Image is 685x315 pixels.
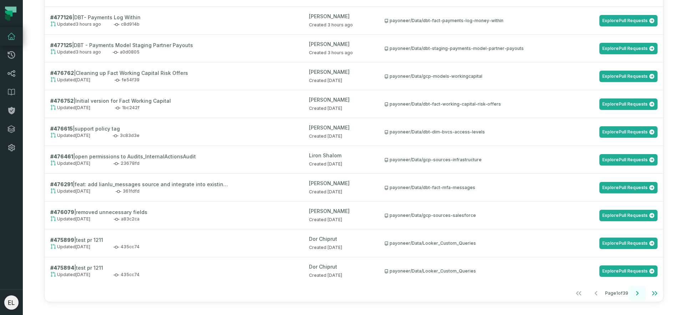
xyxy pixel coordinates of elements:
[76,49,101,55] relative-time: Sep 4, 2025, 1:00 PM GMT+3
[50,265,74,271] strong: # 475894
[50,188,90,194] span: Updated
[328,217,342,222] relative-time: Sep 1, 2025, 9:23 AM GMT+3
[309,124,373,131] div: [PERSON_NAME]
[50,153,229,160] h2: | open permissions to Audits_InternalActionsAudit
[76,77,90,82] relative-time: Sep 3, 2025, 9:54 AM GMT+3
[384,240,476,246] div: payoneer/Data/Looker_Custom_Queries
[50,236,229,244] h2: | test pr 1211
[328,245,342,250] relative-time: Aug 31, 2025, 3:53 PM GMT+3
[76,161,90,166] relative-time: Sep 2, 2025, 10:38 AM GMT+3
[50,41,229,49] h2: | DBT - Payments Model Staging Partner Payouts
[384,18,503,24] div: payoneer/Data/dbt-fact-payments-log-money-within
[328,189,342,194] relative-time: Sep 1, 2025, 5:21 PM GMT+3
[599,154,658,166] a: ExplorePull Requests
[50,126,73,132] strong: # 476615
[50,209,74,215] strong: # 476079
[76,133,90,138] relative-time: Sep 2, 2025, 4:31 PM GMT+3
[45,286,663,300] nav: pagination
[113,160,139,167] span: 23678fd
[309,161,342,167] span: Created
[113,49,139,55] span: a0d0805
[309,207,373,215] div: [PERSON_NAME]
[50,160,90,167] span: Updated
[309,133,342,139] span: Created
[328,161,342,167] relative-time: Sep 2, 2025, 10:38 AM GMT+3
[384,268,476,274] div: payoneer/Data/Looker_Custom_Queries
[115,105,139,111] span: 1bc242f
[50,70,74,76] strong: # 476762
[570,286,587,300] button: Go to first page
[76,105,90,110] relative-time: Sep 3, 2025, 9:17 AM GMT+3
[328,78,342,83] relative-time: Sep 3, 2025, 9:54 AM GMT+3
[309,235,373,243] div: Dor Chiprut
[309,96,373,103] div: [PERSON_NAME]
[309,40,373,48] div: [PERSON_NAME]
[599,15,658,26] a: ExplorePull Requests
[309,273,342,278] span: Created
[309,78,342,83] span: Created
[115,77,139,83] span: fe54f39
[76,216,90,222] relative-time: Sep 1, 2025, 9:23 AM GMT+3
[309,263,373,270] div: Dor Chiprut
[50,132,90,139] span: Updated
[384,185,475,190] div: payoneer/Data/dbt-fact-mfa-messages
[309,179,373,187] div: [PERSON_NAME]
[309,217,342,222] span: Created
[328,273,342,278] relative-time: Aug 31, 2025, 3:47 PM GMT+3
[113,132,139,139] span: 3c83d3e
[76,21,101,27] relative-time: Sep 4, 2025, 1:02 PM GMT+3
[328,22,353,27] relative-time: Sep 4, 2025, 1:02 PM GMT+3
[384,129,485,135] div: payoneer/Data/dbt-dim-bvcs-access-levels
[384,101,501,107] div: payoneer/Data/dbt-fact-working-capital-risk-offers
[114,21,139,27] span: c8d914b
[309,68,373,76] div: [PERSON_NAME]
[50,97,229,105] h2: | Initial version for Fact Working Capital
[646,286,663,300] button: Go to last page
[328,50,353,55] relative-time: Sep 4, 2025, 1:00 PM GMT+3
[50,14,229,21] h2: | DBT- Payments Log Within
[113,271,139,278] span: 435cc74
[309,106,342,111] span: Created
[50,125,229,132] h2: | support policy tag
[50,208,229,216] h2: | removed unnecessary fields
[599,43,658,54] a: ExplorePull Requests
[50,181,73,187] strong: # 476291
[588,286,605,300] button: Go to previous page
[76,272,90,277] relative-time: Aug 31, 2025, 3:47 PM GMT+3
[50,21,101,27] span: Updated
[309,189,342,194] span: Created
[76,244,90,249] relative-time: Aug 31, 2025, 3:53 PM GMT+3
[599,126,658,138] a: ExplorePull Requests
[113,244,139,250] span: 435cc74
[50,42,72,48] strong: # 477125
[4,295,19,310] img: avatar of Elizabeth
[50,216,90,222] span: Updated
[50,264,229,271] h2: | test pr 1211
[309,245,342,250] span: Created
[50,181,229,188] h2: | feat: add lianlu_messages source and integrate into existing models
[599,182,658,193] a: ExplorePull Requests
[599,265,658,277] a: ExplorePull Requests
[50,14,72,20] strong: # 477126
[599,71,658,82] a: ExplorePull Requests
[599,98,658,110] a: ExplorePull Requests
[309,22,353,27] span: Created
[50,271,90,278] span: Updated
[328,133,342,139] relative-time: Sep 2, 2025, 4:31 PM GMT+3
[50,244,90,250] span: Updated
[629,286,646,300] button: Go to next page
[309,12,373,20] div: [PERSON_NAME]
[116,188,139,194] span: 361fdfd
[384,213,476,218] div: payoneer/Data/gcp-sources-salesforce
[50,49,101,55] span: Updated
[114,216,139,222] span: a83c2ca
[384,46,524,51] div: payoneer/Data/dbt-staging-payments-model-partner-payouts
[599,210,658,221] a: ExplorePull Requests
[50,105,90,111] span: Updated
[50,153,73,159] strong: # 476461
[384,157,482,163] div: payoneer/Data/gcp-sources-infrastructure
[328,106,342,111] relative-time: Sep 3, 2025, 9:17 AM GMT+3
[384,73,482,79] div: payoneer/Data/gcp-models-workingcapital
[50,237,74,243] strong: # 475899
[50,77,90,83] span: Updated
